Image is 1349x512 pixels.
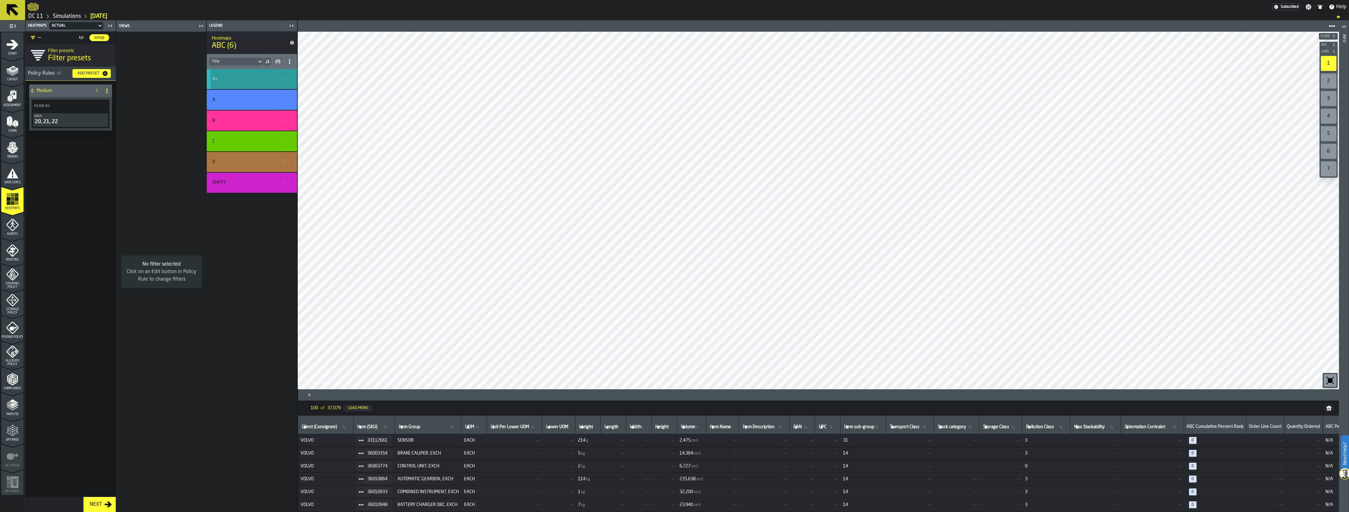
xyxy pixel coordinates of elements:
li: menu Optimise [1,418,24,444]
span: FormattedValue [680,464,699,469]
button: Close [306,392,313,398]
span: — [1249,438,1282,443]
span: setup [92,35,107,40]
div: thumb [74,34,89,41]
label: button-switch-multi-setup [89,34,109,41]
div: Legend [208,24,287,28]
span: Allocate Policy [1,359,24,366]
li: menu Routing [1,238,24,263]
span: — [654,451,674,456]
span: — [888,464,931,469]
div: thumb [89,34,109,41]
span: label [605,424,618,429]
span: label [655,424,669,429]
span: — [489,438,540,443]
div: Title [212,180,290,185]
span: — [818,464,838,469]
input: label [629,423,649,431]
div: B [212,118,215,123]
span: — [1287,451,1320,456]
span: — [1123,438,1181,443]
span: Routing [1,258,24,261]
span: 31 [843,438,883,443]
span: label [681,424,695,429]
span: — [742,464,787,469]
span: Bay [1320,43,1331,47]
div: button-toolbar-undefined [1320,143,1338,160]
div: 2 [1321,73,1336,89]
label: Filter By [33,103,97,110]
div: button-toolbar-undefined [1320,160,1338,178]
span: 100 [311,406,318,411]
span: label [546,424,568,429]
div: Area: [34,115,107,118]
span: g [586,439,588,443]
span: kg [581,464,585,469]
span: Re-assign [1,464,24,467]
span: label [793,424,802,429]
label: button-switch-multi-kpi [73,34,89,41]
span: BRAKE CALIPER, EXCH [397,451,459,456]
input: label [843,423,883,431]
span: — [982,451,1020,456]
header: Views [116,20,207,32]
span: label [491,424,529,429]
div: stat- [207,110,297,131]
span: — [545,464,573,469]
div: Title [212,139,290,144]
input: label [301,423,351,431]
span: VOLVO [301,438,351,443]
div: stat- [207,152,297,172]
span: kg [581,451,585,456]
div: Title [212,97,290,102]
span: — [818,451,838,456]
span: VOLVO [301,477,351,482]
span: — [629,464,649,469]
span: label [1125,424,1165,429]
span: 214 [578,438,585,443]
div: DropdownMenuValue-fe9fc288-ebd7-4c6d-8a92-d27adb7018e5 [48,22,104,30]
li: menu Items [1,110,24,135]
span: Data Stats [1,181,24,184]
span: N/A [1189,463,1197,470]
span: Start [1,52,24,56]
button: button-Load More [343,405,373,412]
header: Legend [207,20,297,31]
span: FormattedValue [578,451,586,456]
span: FormattedValue [680,451,701,456]
span: 14,364 [680,451,693,456]
input: label [888,423,931,431]
label: button-toggle-Close me [106,22,115,30]
span: cm3 [691,439,698,443]
span: SENSOR [397,438,459,443]
div: 5 [1321,126,1336,141]
div: button-toolbar-undefined [1320,55,1338,72]
label: button-toggle-Settings [1303,4,1314,10]
span: — [982,464,1020,469]
input: label [489,423,540,431]
a: link-to-/wh/i/2e91095d-d0fa-471d-87cf-b9f7f81665fc [28,13,43,20]
div: Views [118,24,197,28]
span: — [1073,451,1118,456]
h2: Sub Title [212,35,282,41]
input: label [1073,423,1118,431]
div: DropdownMenuValue- [30,34,41,41]
svg: Reset zoom and position [1325,375,1335,385]
div: stat- [207,69,297,89]
span: — [936,438,977,443]
span: — [888,451,931,456]
span: label [357,424,377,429]
a: logo-header [299,375,334,388]
div: 4 [1321,109,1336,124]
span: — [1123,451,1181,456]
div: Info [1342,33,1346,510]
span: 36010864 [367,477,387,482]
span: 5 [578,451,580,456]
input: label [356,423,392,431]
span: label [630,424,641,429]
span: — [709,438,737,443]
span: 2,475 [680,438,690,443]
div: Title [212,159,290,164]
div: stat- [207,90,297,110]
